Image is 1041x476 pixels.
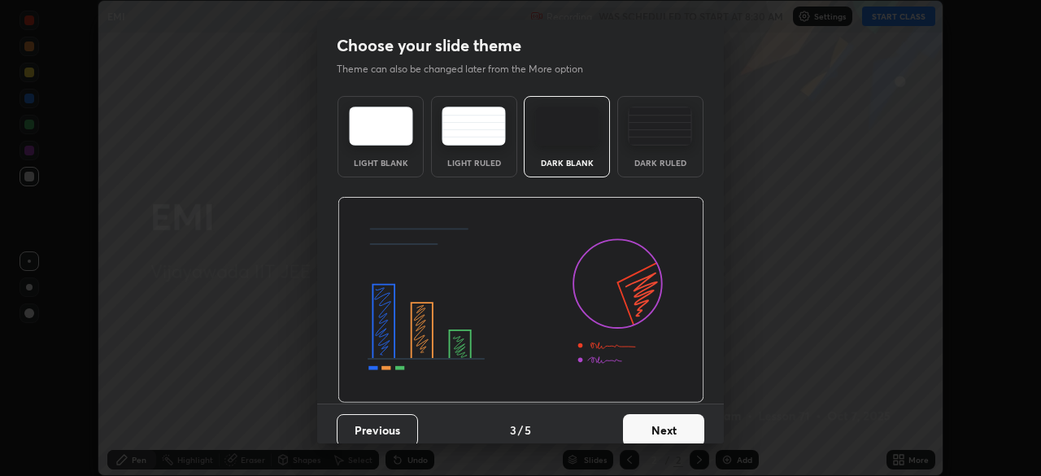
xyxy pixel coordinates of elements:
p: Theme can also be changed later from the More option [337,62,600,76]
div: Dark Blank [534,159,599,167]
img: darkThemeBanner.d06ce4a2.svg [338,197,704,404]
button: Next [623,414,704,447]
img: lightTheme.e5ed3b09.svg [349,107,413,146]
h4: 3 [510,421,516,439]
img: darkTheme.f0cc69e5.svg [535,107,599,146]
img: darkRuledTheme.de295e13.svg [628,107,692,146]
div: Dark Ruled [628,159,693,167]
img: lightRuledTheme.5fabf969.svg [442,107,506,146]
div: Light Ruled [442,159,507,167]
h2: Choose your slide theme [337,35,521,56]
h4: / [518,421,523,439]
h4: 5 [525,421,531,439]
button: Previous [337,414,418,447]
div: Light Blank [348,159,413,167]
